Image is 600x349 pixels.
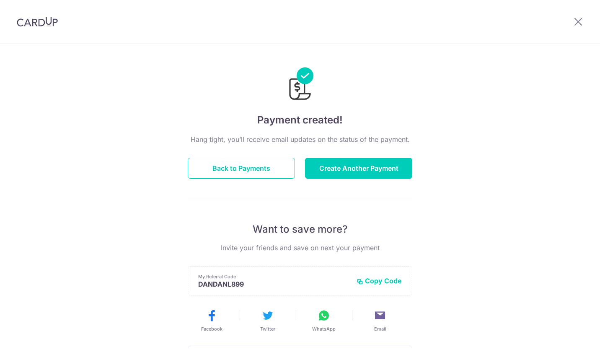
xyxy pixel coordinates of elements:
[312,326,336,332] span: WhatsApp
[546,324,592,345] iframe: Opens a widget where you can find more information
[305,158,412,179] button: Create Another Payment
[243,309,292,332] button: Twitter
[201,326,222,332] span: Facebook
[188,134,412,144] p: Hang tight, you’ll receive email updates on the status of the payment.
[198,273,350,280] p: My Referral Code
[355,309,405,332] button: Email
[187,309,236,332] button: Facebook
[188,243,412,253] p: Invite your friends and save on next your payment
[287,67,313,103] img: Payments
[374,326,386,332] span: Email
[188,158,295,179] button: Back to Payments
[198,280,350,288] p: DANDANL899
[188,223,412,236] p: Want to save more?
[260,326,275,332] span: Twitter
[299,309,349,332] button: WhatsApp
[188,113,412,128] h4: Payment created!
[17,17,58,27] img: CardUp
[357,277,402,285] button: Copy Code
